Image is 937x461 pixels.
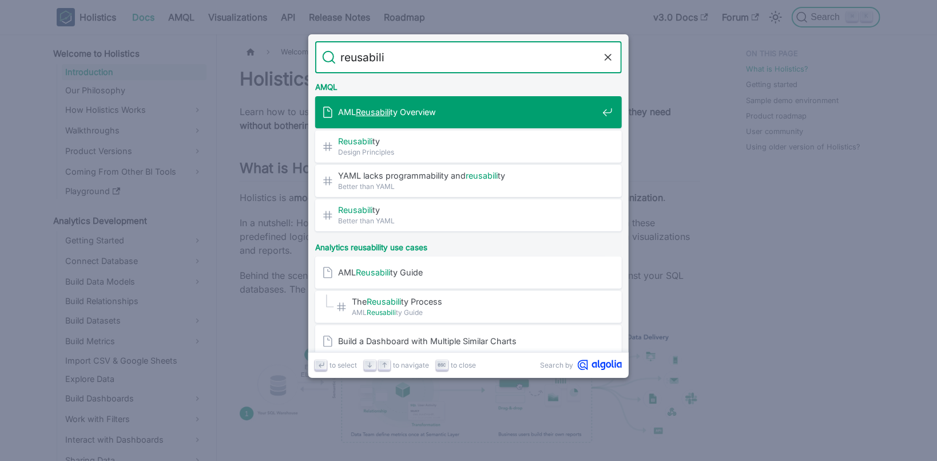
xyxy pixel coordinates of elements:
[451,360,476,371] span: to close
[356,107,390,117] mark: Reusabili
[338,170,598,181] span: YAML lacks programmability and ty​
[315,257,622,289] a: AMLReusability Guide
[315,291,622,323] a: TheReusability Process​AMLReusability Guide
[367,308,396,317] mark: Reusabili
[356,267,390,277] mark: Reusabili
[338,181,598,192] span: Better than YAML
[315,96,622,128] a: AMLReusability Overview
[393,360,429,371] span: to navigate
[578,360,622,371] svg: Algolia
[338,136,372,146] mark: Reusabili
[315,131,622,163] a: Reusability​Design Principles
[315,325,622,357] a: Build a Dashboard with Multiple Similar Charts
[338,204,598,215] span: ty
[338,336,598,346] span: Build a Dashboard with Multiple Similar Charts
[315,199,622,231] a: ReusabilityBetter than YAML
[366,361,374,369] svg: Arrow down
[540,360,573,371] span: Search by
[338,147,598,157] span: Design Principles
[540,360,622,371] a: Search byAlgolia
[317,361,325,369] svg: Enter key
[315,165,622,197] a: YAML lacks programmability andreusability​Better than YAML
[352,296,598,307] span: The ty Process​
[313,234,624,257] div: Analytics reusability use cases
[438,361,446,369] svg: Escape key
[336,41,601,73] input: Search docs
[338,215,598,226] span: Better than YAML
[338,205,372,215] mark: Reusabili
[338,136,598,147] span: ty​
[338,107,598,117] span: AML ty Overview
[352,307,598,318] span: AML ty Guide
[313,73,624,96] div: AMQL
[466,171,498,180] mark: reusabili
[329,360,357,371] span: to select
[367,297,401,306] mark: Reusabili
[338,267,598,278] span: AML ty Guide
[601,50,615,64] button: Clear the query
[380,361,389,369] svg: Arrow up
